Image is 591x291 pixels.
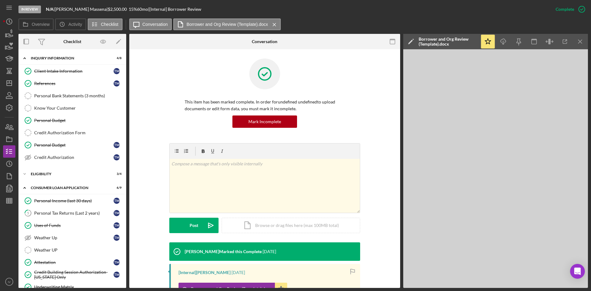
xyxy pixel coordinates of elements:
a: Credit Building Session Authorization- [US_STATE] OnlyTM [22,269,123,281]
text: IV [8,280,11,284]
div: T M [114,142,120,148]
div: T M [114,154,120,160]
a: Weather UpTM [22,232,123,244]
div: Complete [556,3,574,15]
div: Weather Up [34,235,114,240]
div: Inquiry Information [31,56,106,60]
div: Personal Budget [34,118,123,123]
div: 15 % [129,7,137,12]
button: Checklist [88,18,123,30]
time: 2025-05-19 21:24 [231,270,245,275]
button: Borrower and Org Review (Template).docx [173,18,281,30]
div: Post [190,218,198,233]
a: Personal BudgetTM [22,139,123,151]
div: Underwriting Matrix [34,285,123,289]
tspan: 5 [27,211,29,215]
div: Credit Authorization [34,155,114,160]
div: | [Internal] Borrower Review [148,7,201,12]
div: Client Intake Information [34,69,114,74]
div: T M [114,272,120,278]
button: Activity [55,18,86,30]
a: Uses of FundsTM [22,219,123,232]
div: T M [114,68,120,74]
label: Overview [32,22,50,27]
div: 4 / 8 [111,56,122,60]
div: Eligibility [31,172,106,176]
b: N/A [46,6,54,12]
div: Know Your Customer [34,106,123,111]
div: $2,500.00 [108,7,129,12]
div: | [46,7,55,12]
a: AttestationTM [22,256,123,269]
button: Conversation [129,18,172,30]
label: Conversation [143,22,168,27]
a: Personal Bank Statements (3 months) [22,90,123,102]
div: Personal Budget [34,143,114,148]
div: 6 / 9 [111,186,122,190]
button: Mark Incomplete [232,115,297,128]
div: [PERSON_NAME] Marked this Complete [185,249,262,254]
div: Personal Bank Statements (3 months) [34,93,123,98]
a: Personal Income (last 30 days)TM [22,195,123,207]
div: Open Intercom Messenger [570,264,585,279]
div: T M [114,210,120,216]
button: Overview [18,18,54,30]
div: Conversation [252,39,277,44]
a: Weather UP [22,244,123,256]
a: Client Intake InformationTM [22,65,123,77]
div: [Internal] [PERSON_NAME] [179,270,231,275]
div: Mark Incomplete [248,115,281,128]
div: Borrower and Org Review (Template).docx [419,37,477,46]
div: Uses of Funds [34,223,114,228]
div: T M [114,235,120,241]
div: Checklist [63,39,81,44]
div: T M [114,259,120,265]
div: Credit Authorization Form [34,130,123,135]
label: Borrower and Org Review (Template).docx [187,22,268,27]
a: Credit Authorization Form [22,127,123,139]
a: 5Personal Tax Returns (Last 2 years)TM [22,207,123,219]
div: [PERSON_NAME] Massena | [55,7,108,12]
div: Personal Income (last 30 days) [34,198,114,203]
div: T M [114,80,120,87]
div: Attestation [34,260,114,265]
a: Credit AuthorizationTM [22,151,123,164]
button: Post [169,218,219,233]
p: This item has been marked complete. In order for undefined undefined to upload documents or edit ... [185,99,345,112]
label: Checklist [101,22,119,27]
div: 3 / 4 [111,172,122,176]
a: Personal Budget [22,114,123,127]
iframe: Document Preview [403,49,588,288]
label: Activity [68,22,82,27]
div: T M [114,198,120,204]
div: Personal Tax Returns (Last 2 years) [34,211,114,216]
a: Know Your Customer [22,102,123,114]
button: IV [3,276,15,288]
div: 60 mo [137,7,148,12]
div: Credit Building Session Authorization- [US_STATE] Only [34,270,114,280]
div: Weather UP [34,248,123,253]
div: Consumer Loan Application [31,186,106,190]
a: ReferencesTM [22,77,123,90]
div: T M [114,222,120,228]
div: References [34,81,114,86]
button: Complete [549,3,588,15]
div: In Review [18,6,41,13]
time: 2025-05-19 21:24 [263,249,276,254]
